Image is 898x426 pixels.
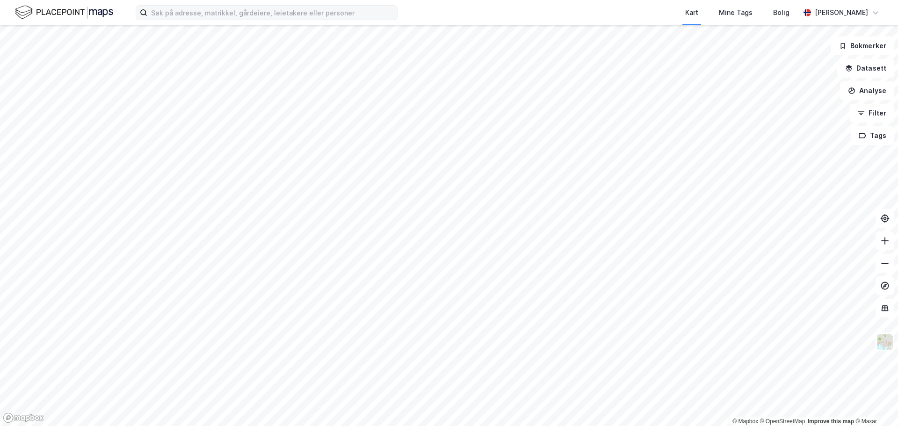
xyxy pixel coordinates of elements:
button: Bokmerker [831,36,894,55]
button: Datasett [837,59,894,78]
a: Improve this map [808,418,854,425]
button: Analyse [840,81,894,100]
button: Filter [849,104,894,123]
button: Tags [851,126,894,145]
input: Søk på adresse, matrikkel, gårdeiere, leietakere eller personer [147,6,397,20]
div: Kontrollprogram for chat [851,381,898,426]
div: Bolig [773,7,789,18]
div: [PERSON_NAME] [815,7,868,18]
div: Kart [685,7,698,18]
a: Mapbox homepage [3,412,44,423]
iframe: Chat Widget [851,381,898,426]
a: Mapbox [732,418,758,425]
div: Mine Tags [719,7,753,18]
img: Z [876,333,894,351]
a: OpenStreetMap [760,418,805,425]
img: logo.f888ab2527a4732fd821a326f86c7f29.svg [15,4,113,21]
